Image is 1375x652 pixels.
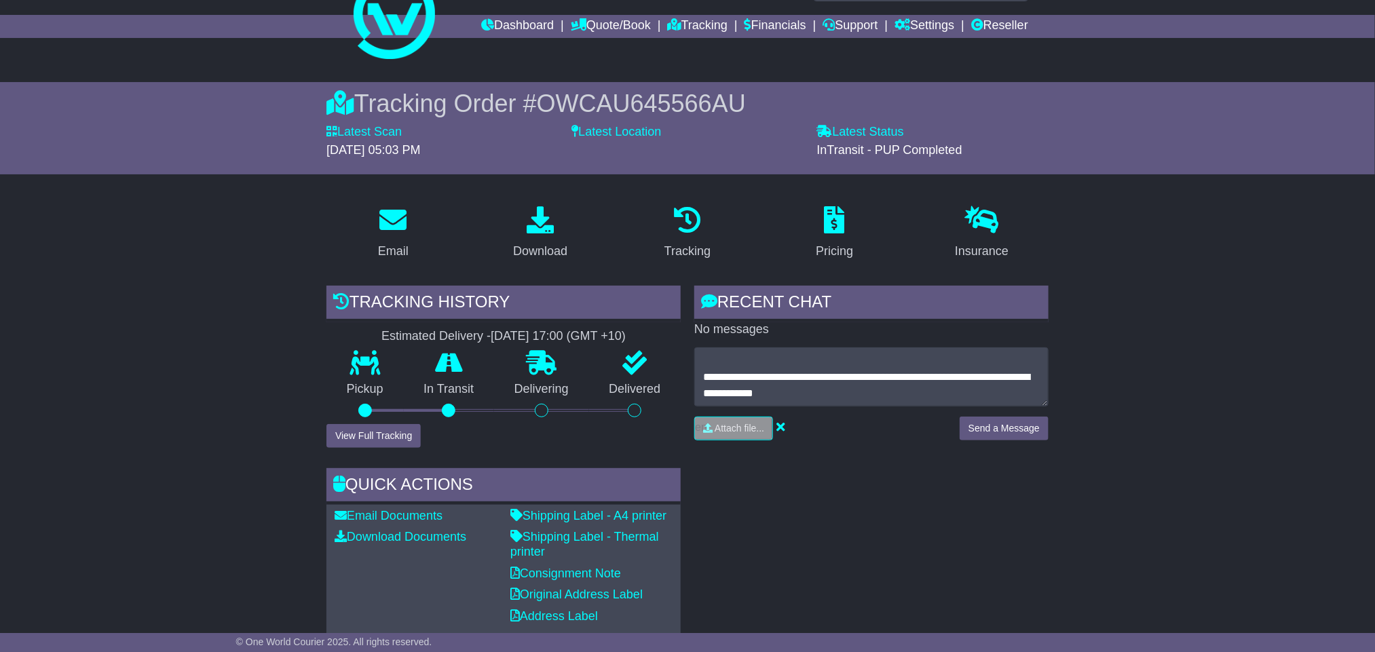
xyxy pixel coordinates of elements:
[510,530,659,558] a: Shipping Label - Thermal printer
[807,202,862,265] a: Pricing
[326,125,402,140] label: Latest Scan
[823,15,878,38] a: Support
[326,286,681,322] div: Tracking history
[971,15,1028,38] a: Reseller
[326,143,421,157] span: [DATE] 05:03 PM
[404,382,495,397] p: In Transit
[378,242,409,261] div: Email
[491,329,626,344] div: [DATE] 17:00 (GMT +10)
[513,242,567,261] div: Download
[494,382,589,397] p: Delivering
[326,89,1049,118] div: Tracking Order #
[510,509,666,522] a: Shipping Label - A4 printer
[955,242,1009,261] div: Insurance
[589,382,681,397] p: Delivered
[656,202,719,265] a: Tracking
[369,202,417,265] a: Email
[481,15,554,38] a: Dashboard
[510,567,621,580] a: Consignment Note
[571,15,651,38] a: Quote/Book
[236,636,432,647] span: © One World Courier 2025. All rights reserved.
[504,202,576,265] a: Download
[694,286,1049,322] div: RECENT CHAT
[510,609,598,623] a: Address Label
[894,15,954,38] a: Settings
[335,530,466,543] a: Download Documents
[745,15,806,38] a: Financials
[694,322,1049,337] p: No messages
[668,15,728,38] a: Tracking
[816,242,853,261] div: Pricing
[326,382,404,397] p: Pickup
[817,143,962,157] span: InTransit - PUP Completed
[817,125,904,140] label: Latest Status
[326,468,681,505] div: Quick Actions
[510,588,643,601] a: Original Address Label
[326,329,681,344] div: Estimated Delivery -
[335,509,442,522] a: Email Documents
[946,202,1017,265] a: Insurance
[537,90,746,117] span: OWCAU645566AU
[960,417,1049,440] button: Send a Message
[571,125,661,140] label: Latest Location
[664,242,711,261] div: Tracking
[326,424,421,448] button: View Full Tracking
